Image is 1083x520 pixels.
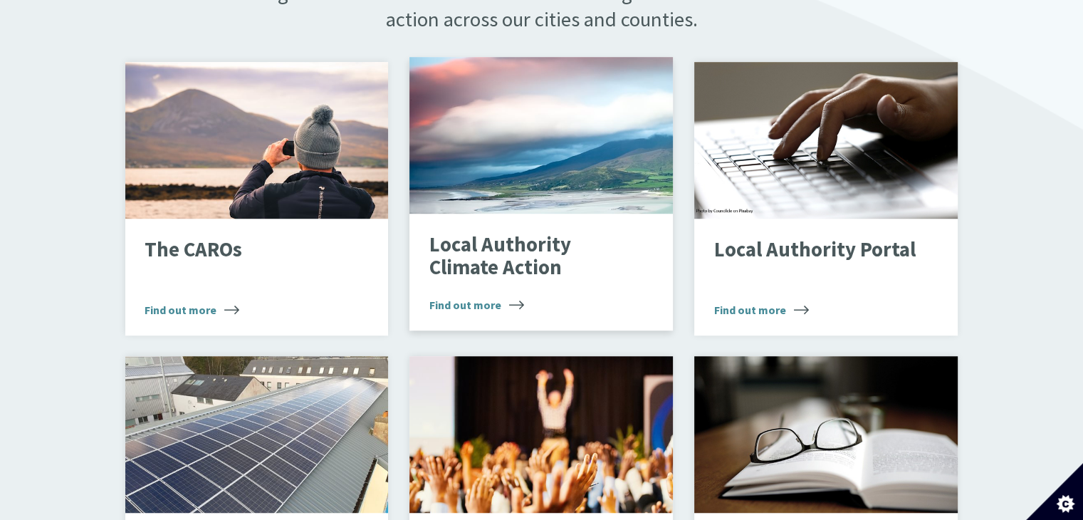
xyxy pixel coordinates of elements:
[694,62,958,336] a: Local Authority Portal Find out more
[125,62,389,336] a: The CAROs Find out more
[714,239,916,261] p: Local Authority Portal
[429,296,524,313] span: Find out more
[714,301,809,318] span: Find out more
[145,239,347,261] p: The CAROs
[429,234,632,279] p: Local Authority Climate Action
[409,57,673,331] a: Local Authority Climate Action Find out more
[145,301,239,318] span: Find out more
[1026,463,1083,520] button: Set cookie preferences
